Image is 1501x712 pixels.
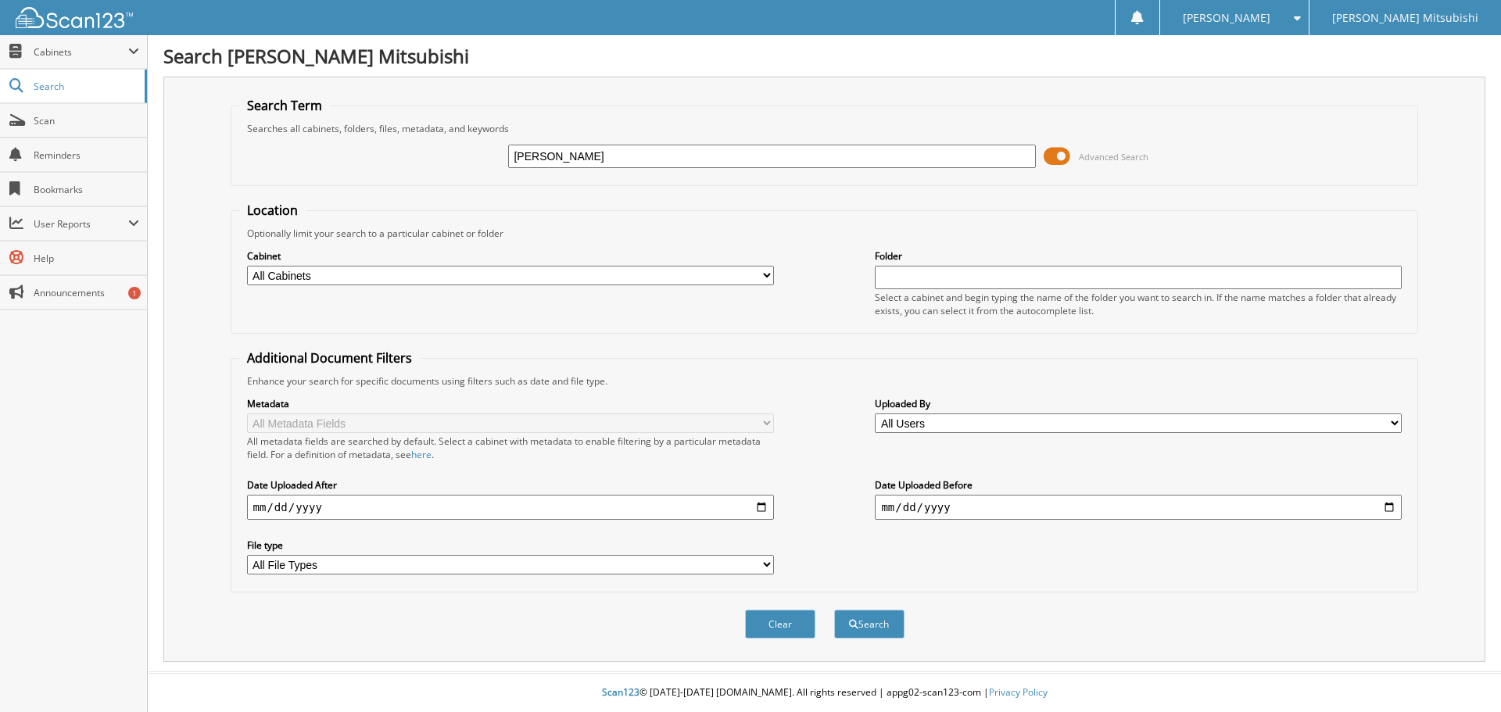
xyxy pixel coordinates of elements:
legend: Location [239,202,306,219]
label: Date Uploaded After [247,478,774,492]
div: Select a cabinet and begin typing the name of the folder you want to search in. If the name match... [875,291,1402,317]
div: 1 [128,287,141,299]
label: Cabinet [247,249,774,263]
span: Announcements [34,286,139,299]
h1: Search [PERSON_NAME] Mitsubishi [163,43,1485,69]
legend: Additional Document Filters [239,349,420,367]
button: Clear [745,610,815,639]
span: [PERSON_NAME] Mitsubishi [1332,13,1478,23]
span: Reminders [34,148,139,162]
span: Cabinets [34,45,128,59]
span: [PERSON_NAME] [1183,13,1270,23]
label: Folder [875,249,1402,263]
div: Enhance your search for specific documents using filters such as date and file type. [239,374,1410,388]
label: Date Uploaded Before [875,478,1402,492]
div: Searches all cabinets, folders, files, metadata, and keywords [239,122,1410,135]
iframe: Chat Widget [1423,637,1501,712]
div: Optionally limit your search to a particular cabinet or folder [239,227,1410,240]
label: Uploaded By [875,397,1402,410]
span: Search [34,80,137,93]
span: Scan [34,114,139,127]
span: Bookmarks [34,183,139,196]
img: scan123-logo-white.svg [16,7,133,28]
span: Advanced Search [1079,151,1148,163]
span: Scan123 [602,685,639,699]
legend: Search Term [239,97,330,114]
button: Search [834,610,905,639]
a: Privacy Policy [989,685,1048,699]
span: User Reports [34,217,128,231]
label: File type [247,538,774,552]
input: start [247,495,774,520]
input: end [875,495,1402,520]
div: © [DATE]-[DATE] [DOMAIN_NAME]. All rights reserved | appg02-scan123-com | [148,674,1501,712]
div: All metadata fields are searched by default. Select a cabinet with metadata to enable filtering b... [247,435,774,461]
label: Metadata [247,397,774,410]
span: Help [34,252,139,265]
a: here [411,448,432,461]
